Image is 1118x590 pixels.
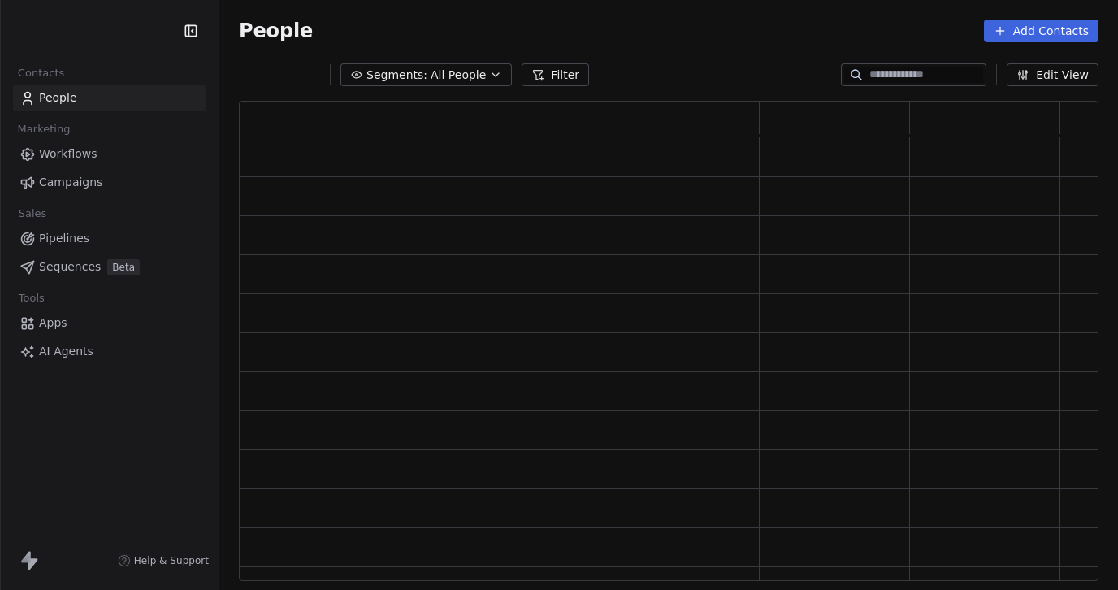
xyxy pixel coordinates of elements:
[11,202,54,226] span: Sales
[39,258,101,275] span: Sequences
[11,61,71,85] span: Contacts
[11,286,51,310] span: Tools
[239,19,313,43] span: People
[39,343,93,360] span: AI Agents
[13,310,206,336] a: Apps
[431,67,486,84] span: All People
[11,117,77,141] span: Marketing
[13,225,206,252] a: Pipelines
[522,63,589,86] button: Filter
[13,169,206,196] a: Campaigns
[39,315,67,332] span: Apps
[134,554,209,567] span: Help & Support
[39,174,102,191] span: Campaigns
[118,554,209,567] a: Help & Support
[39,145,97,163] span: Workflows
[107,259,140,275] span: Beta
[39,230,89,247] span: Pipelines
[984,20,1098,42] button: Add Contacts
[13,85,206,111] a: People
[13,338,206,365] a: AI Agents
[39,89,77,106] span: People
[13,141,206,167] a: Workflows
[366,67,427,84] span: Segments:
[1007,63,1098,86] button: Edit View
[13,254,206,280] a: SequencesBeta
